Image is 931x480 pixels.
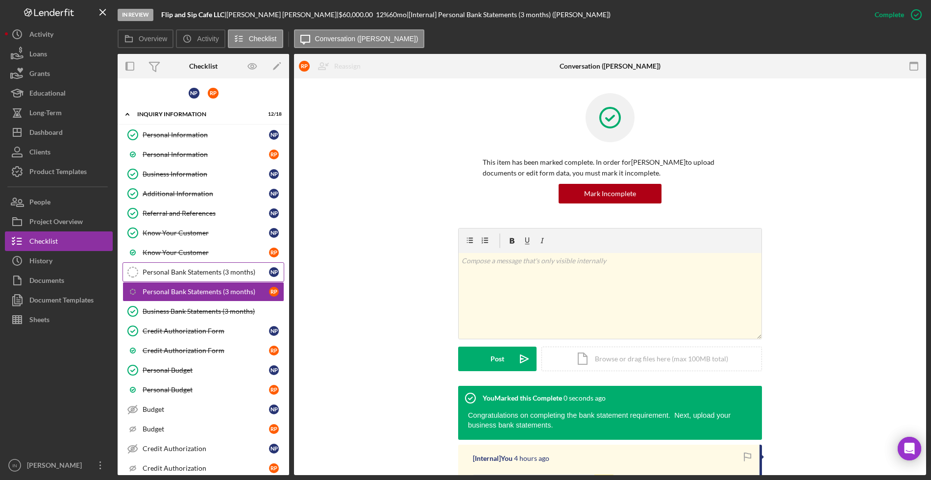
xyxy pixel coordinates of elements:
[490,347,504,371] div: Post
[122,223,284,243] a: Know Your CustomerNP
[269,150,279,159] div: R P
[29,290,94,312] div: Document Templates
[269,463,279,473] div: R P
[143,229,269,237] div: Know Your Customer
[122,164,284,184] a: Business InformationNP
[269,326,279,336] div: N P
[376,11,389,19] div: 12 %
[143,347,269,354] div: Credit Authorization Form
[898,437,921,460] div: Open Intercom Messenger
[5,310,113,329] button: Sheets
[143,327,269,335] div: Credit Authorization Form
[269,267,279,277] div: N P
[122,400,284,419] a: BudgetNP
[264,111,282,117] div: 12 / 18
[294,29,425,48] button: Conversation ([PERSON_NAME])
[143,288,269,296] div: Personal Bank Statements (3 months)
[118,9,153,21] div: In Review
[122,360,284,380] a: Personal BudgetNP
[122,321,284,341] a: Credit Authorization FormNP
[468,411,731,429] span: Congratulations on completing the bank statement requirement. Next, upload your business bank sta...
[122,282,284,302] a: Personal Bank Statements (3 months)RP
[161,10,224,19] b: Flip and Sip Cafe LLC
[5,290,113,310] button: Document Templates
[143,249,269,256] div: Know Your Customer
[269,404,279,414] div: N P
[5,142,113,162] a: Clients
[29,83,66,105] div: Educational
[5,103,113,123] button: Long-Term
[5,83,113,103] button: Educational
[143,366,269,374] div: Personal Budget
[269,424,279,434] div: R P
[122,380,284,400] a: Personal BudgetRP
[197,35,219,43] label: Activity
[5,231,113,251] button: Checklist
[122,203,284,223] a: Referral and ReferencesNP
[143,445,269,453] div: Credit Authorization
[122,184,284,203] a: Additional InformationNP
[5,64,113,83] button: Grants
[139,35,167,43] label: Overview
[269,130,279,140] div: N P
[29,212,83,234] div: Project Overview
[339,11,376,19] div: $60,000.00
[29,123,63,145] div: Dashboard
[5,123,113,142] button: Dashboard
[5,455,113,475] button: IN[PERSON_NAME]
[389,11,407,19] div: 60 mo
[269,169,279,179] div: N P
[563,394,606,402] time: 2025-08-22 17:41
[269,385,279,395] div: R P
[473,455,513,462] div: [Internal] You
[5,44,113,64] button: Loans
[122,419,284,439] a: BudgetRP
[226,11,339,19] div: [PERSON_NAME] [PERSON_NAME] |
[29,44,47,66] div: Loans
[29,103,62,125] div: Long-Term
[122,145,284,164] a: Personal InformationRP
[559,184,661,203] button: Mark Incomplete
[5,192,113,212] button: People
[5,162,113,181] button: Product Templates
[176,29,225,48] button: Activity
[118,29,173,48] button: Overview
[269,365,279,375] div: N P
[269,228,279,238] div: N P
[137,111,257,117] div: INQUIRY INFORMATION
[29,251,52,273] div: History
[5,251,113,271] button: History
[122,243,284,262] a: Know Your CustomerRP
[560,62,661,70] div: Conversation ([PERSON_NAME])
[29,231,58,253] div: Checklist
[5,212,113,231] button: Project Overview
[584,184,636,203] div: Mark Incomplete
[122,341,284,360] a: Credit Authorization FormRP
[143,405,269,413] div: Budget
[122,458,284,478] a: Credit AuthorizationRP
[143,307,284,315] div: Business Bank Statements (3 months)
[875,5,904,25] div: Complete
[29,192,50,214] div: People
[29,25,53,47] div: Activity
[865,5,926,25] button: Complete
[269,248,279,257] div: R P
[294,56,370,76] button: RPReassign
[483,157,737,179] p: This item has been marked complete. In order for [PERSON_NAME] to upload documents or edit form d...
[143,131,269,139] div: Personal Information
[269,444,279,454] div: N P
[299,61,310,72] div: R P
[143,268,269,276] div: Personal Bank Statements (3 months)
[269,287,279,297] div: R P
[483,394,562,402] div: You Marked this Complete
[29,64,50,86] div: Grants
